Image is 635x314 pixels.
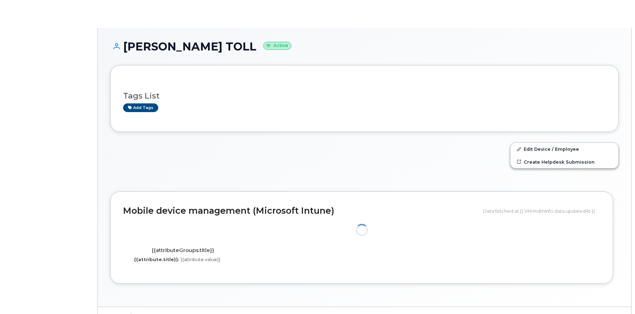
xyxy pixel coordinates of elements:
[128,248,237,253] h4: {{attributeGroups.title}}
[110,40,619,53] h1: [PERSON_NAME] TOLL
[263,42,291,50] small: Active
[123,92,606,100] h3: Tags List
[180,257,220,262] span: {{attribute.value}}
[511,143,618,155] a: Edit Device / Employee
[134,256,179,263] label: {{attribute.title}}:
[483,204,600,218] div: Data fetched at {{ VM.mdmInfo.data.updatedAt }}
[511,156,618,168] a: Create Helpdesk Submission
[123,103,158,112] a: Add tags
[123,206,478,216] h2: Mobile device management (Microsoft Intune)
